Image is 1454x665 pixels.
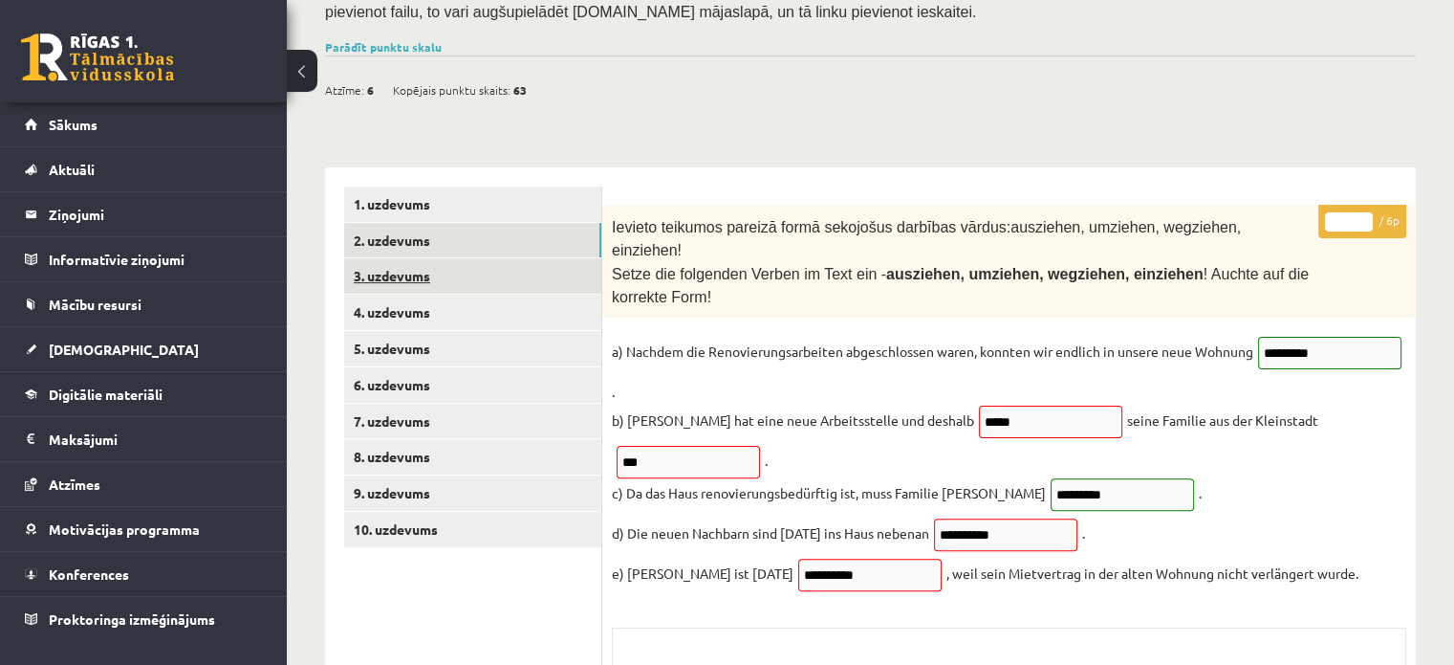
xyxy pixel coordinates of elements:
[49,476,100,493] span: Atzīmes
[25,147,263,191] a: Aktuāli
[344,439,601,475] a: 8. uzdevums
[49,296,141,313] span: Mācību resursi
[678,242,682,258] span: !
[612,266,886,282] span: Setze die folgenden Verben im Text ein -
[612,519,929,547] p: d) Die neuen Nachbarn sind [DATE] ins Haus nebenan
[886,266,1204,282] span: ausziehen, umziehen, wegziehen, einziehen
[344,331,601,366] a: 5. uzdevums
[612,266,1309,305] span: ! Auchte auf die korrekte Form!
[612,406,974,434] p: b) [PERSON_NAME] hat eine neue Arbeitsstelle und deshalb
[49,237,263,281] legend: Informatīvie ziņojumi
[344,404,601,439] a: 7. uzdevums
[612,478,1046,507] p: c) Da das Haus renovierungsbedürftig ist, muss Familie [PERSON_NAME]
[49,341,199,358] span: [DEMOGRAPHIC_DATA]
[49,161,95,178] span: Aktuāli
[49,417,263,461] legend: Maksājumi
[49,192,263,236] legend: Ziņojumi
[344,223,601,258] a: 2. uzdevums
[49,521,200,538] span: Motivācijas programma
[25,597,263,641] a: Proktoringa izmēģinājums
[612,559,793,587] p: e) [PERSON_NAME] ist [DATE]
[344,512,601,547] a: 10. uzdevums
[513,76,527,104] span: 63
[393,76,510,104] span: Kopējais punktu skaits:
[612,337,1253,366] p: a) Nachdem die Renovierungsarbeiten abgeschlossen waren, konnten wir endlich in unsere neue Wohnung
[344,187,601,222] a: 1. uzdevums
[25,327,263,371] a: [DEMOGRAPHIC_DATA]
[25,417,263,461] a: Maksājumi
[344,367,601,403] a: 6. uzdevums
[49,610,215,628] span: Proktoringa izmēģinājums
[325,39,442,55] a: Parādīt punktu skalu
[344,476,601,511] a: 9. uzdevums
[612,337,1406,599] fieldset: . seine Familie aus der Kleinstadt . . . , weil sein Mietvertrag in der alten Wohnung nicht verlä...
[25,552,263,596] a: Konferences
[49,116,98,133] span: Sākums
[25,372,263,416] a: Digitālie materiāli
[49,386,163,403] span: Digitālie materiāli
[25,462,263,506] a: Atzīmes
[344,295,601,330] a: 4. uzdevums
[325,76,364,104] span: Atzīme:
[25,192,263,236] a: Ziņojumi
[25,507,263,551] a: Motivācijas programma
[21,33,174,81] a: Rīgas 1. Tālmācības vidusskola
[1318,205,1406,238] p: / 6p
[49,565,129,583] span: Konferences
[344,258,601,294] a: 3. uzdevums
[25,237,263,281] a: Informatīvie ziņojumi
[25,282,263,326] a: Mācību resursi
[367,76,374,104] span: 6
[25,102,263,146] a: Sākums
[612,219,1010,235] span: Ievieto teikumos pareizā formā sekojošus darbības vārdus:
